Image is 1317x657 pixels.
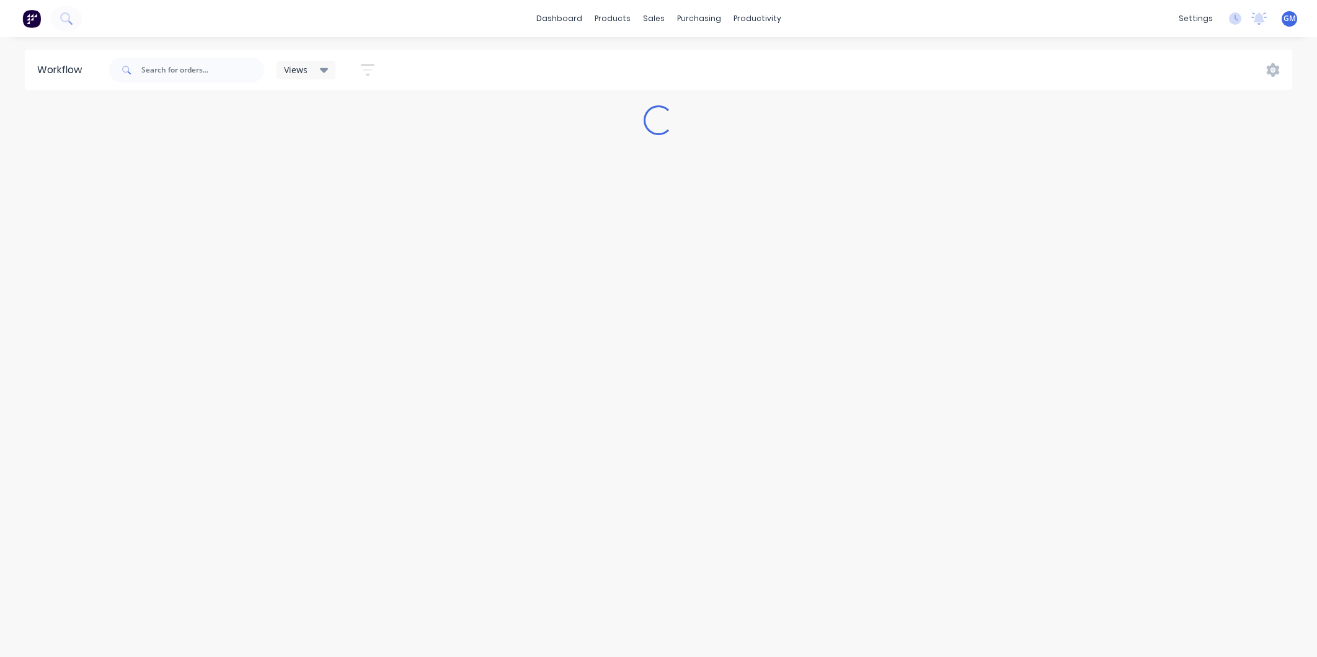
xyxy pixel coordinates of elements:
[530,9,588,28] a: dashboard
[727,9,787,28] div: productivity
[37,63,88,77] div: Workflow
[671,9,727,28] div: purchasing
[1284,13,1296,24] span: GM
[22,9,41,28] img: Factory
[141,58,264,82] input: Search for orders...
[284,63,308,76] span: Views
[1173,9,1219,28] div: settings
[588,9,637,28] div: products
[637,9,671,28] div: sales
